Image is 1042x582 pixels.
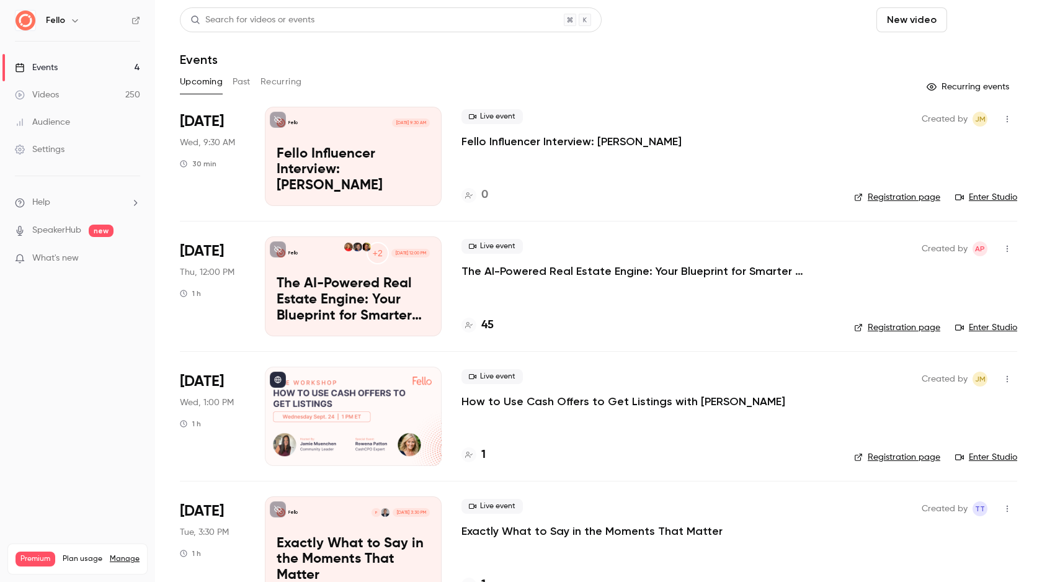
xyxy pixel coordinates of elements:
img: Kerry Kleckner [344,243,353,251]
span: Jamie Muenchen [973,372,987,387]
button: Past [233,72,251,92]
span: Created by [922,241,968,256]
iframe: Noticeable Trigger [125,253,140,264]
span: Tharun Tiruveedula [973,501,987,516]
a: 0 [461,187,488,204]
span: Jamie Muenchen [973,112,987,127]
span: new [89,225,114,237]
img: Adam Akerblom [362,243,371,251]
button: Recurring events [921,77,1017,97]
span: Thu, 12:00 PM [180,266,234,279]
span: Help [32,196,50,209]
li: help-dropdown-opener [15,196,140,209]
div: +2 [367,242,389,264]
span: Live event [461,239,523,254]
span: [DATE] 3:30 PM [393,508,429,517]
h4: 45 [481,317,494,334]
a: Registration page [854,191,940,204]
div: 1 h [180,289,201,298]
a: The AI-Powered Real Estate Engine: Your Blueprint for Smarter ConversionsFello+2Adam AkerblomTiff... [265,236,442,336]
a: Registration page [854,321,940,334]
a: Enter Studio [955,191,1017,204]
span: TT [975,501,985,516]
button: Recurring [260,72,302,92]
button: New video [876,7,947,32]
p: The AI-Powered Real Estate Engine: Your Blueprint for Smarter Conversions [277,276,430,324]
h4: 0 [481,187,488,204]
span: Created by [922,372,968,387]
p: Fello [288,509,298,516]
img: Ryan Young [381,508,390,517]
span: JM [975,372,986,387]
span: [DATE] 9:30 AM [392,119,429,127]
button: Schedule [952,7,1017,32]
a: Fello Influencer Interview: [PERSON_NAME] [461,134,682,149]
span: [DATE] [180,112,224,132]
a: The AI-Powered Real Estate Engine: Your Blueprint for Smarter Conversions [461,264,834,279]
a: Exactly What to Say in the Moments That Matter [461,524,723,539]
span: What's new [32,252,79,265]
h1: Events [180,52,218,67]
span: Live event [461,109,523,124]
div: P [371,508,381,517]
a: 45 [461,317,494,334]
p: Fello [288,120,298,126]
div: Audience [15,116,70,128]
span: Live event [461,369,523,384]
a: Manage [110,554,140,564]
span: Wed, 9:30 AM [180,137,235,149]
span: Premium [16,552,55,566]
a: SpeakerHub [32,224,81,237]
a: Enter Studio [955,321,1017,334]
span: Created by [922,112,968,127]
span: [DATE] [180,372,224,392]
span: AP [975,241,985,256]
a: Enter Studio [955,451,1017,463]
span: [DATE] [180,241,224,261]
span: Live event [461,499,523,514]
span: Aayush Panjikar [973,241,987,256]
span: Created by [922,501,968,516]
h4: 1 [481,447,486,463]
div: Sep 17 Wed, 9:30 AM (America/New York) [180,107,245,206]
div: Sep 18 Thu, 12:00 PM (America/New York) [180,236,245,336]
a: 1 [461,447,486,463]
div: Videos [15,89,59,101]
span: [DATE] 12:00 PM [391,249,429,257]
span: JM [975,112,986,127]
div: Sep 24 Wed, 1:00 PM (America/New York) [180,367,245,466]
div: 1 h [180,548,201,558]
span: [DATE] [180,501,224,521]
div: Search for videos or events [190,14,314,27]
p: Fello Influencer Interview: [PERSON_NAME] [277,146,430,194]
div: 30 min [180,159,216,169]
div: 1 h [180,419,201,429]
div: Events [15,61,58,74]
span: Tue, 3:30 PM [180,526,229,539]
span: Wed, 1:00 PM [180,396,234,409]
a: Registration page [854,451,940,463]
img: Tiffany Bryant Gelzinis [353,243,362,251]
span: Plan usage [63,554,102,564]
p: Fello [288,250,298,256]
a: How to Use Cash Offers to Get Listings with [PERSON_NAME] [461,394,785,409]
img: Fello [16,11,35,30]
h6: Fello [46,14,65,27]
div: Settings [15,143,65,156]
button: Upcoming [180,72,223,92]
a: Fello Influencer Interview: Austin Hellickson Fello[DATE] 9:30 AMFello Influencer Interview: [PER... [265,107,442,206]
